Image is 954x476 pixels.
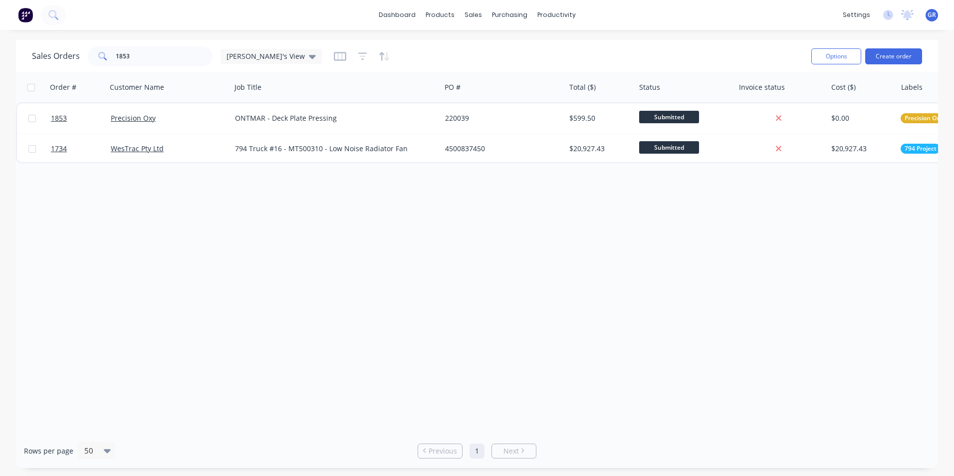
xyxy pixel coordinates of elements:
[928,10,936,19] span: GR
[905,113,953,123] span: Precision Oxycut
[569,113,628,123] div: $599.50
[18,7,33,22] img: Factory
[110,82,164,92] div: Customer Name
[421,7,460,22] div: products
[445,82,461,92] div: PO #
[51,144,67,154] span: 1734
[905,144,937,154] span: 794 Project
[831,113,890,123] div: $0.00
[831,144,890,154] div: $20,927.43
[235,113,427,123] div: ONTMAR - Deck Plate Pressing
[374,7,421,22] a: dashboard
[32,51,80,61] h1: Sales Orders
[470,444,484,459] a: Page 1 is your current page
[639,111,699,123] span: Submitted
[811,48,861,64] button: Options
[639,82,660,92] div: Status
[227,51,305,61] span: [PERSON_NAME]'s View
[418,446,462,456] a: Previous page
[50,82,76,92] div: Order #
[24,446,73,456] span: Rows per page
[739,82,785,92] div: Invoice status
[901,82,923,92] div: Labels
[569,144,628,154] div: $20,927.43
[492,446,536,456] a: Next page
[111,113,156,123] a: Precision Oxy
[831,82,856,92] div: Cost ($)
[116,46,213,66] input: Search...
[901,144,941,154] button: 794 Project
[235,82,261,92] div: Job Title
[235,144,427,154] div: 794 Truck #16 - MT500310 - Low Noise Radiator Fan
[569,82,596,92] div: Total ($)
[445,144,556,154] div: 4500837450
[639,141,699,154] span: Submitted
[838,7,875,22] div: settings
[865,48,922,64] button: Create order
[111,144,164,153] a: WesTrac Pty Ltd
[445,113,556,123] div: 220039
[503,446,519,456] span: Next
[414,444,540,459] ul: Pagination
[51,113,67,123] span: 1853
[51,103,111,133] a: 1853
[51,134,111,164] a: 1734
[429,446,457,456] span: Previous
[532,7,581,22] div: productivity
[460,7,487,22] div: sales
[487,7,532,22] div: purchasing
